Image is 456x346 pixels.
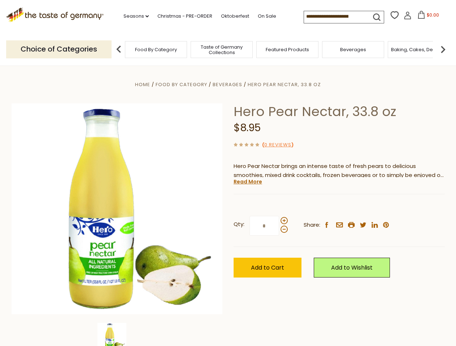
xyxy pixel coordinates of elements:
[6,40,112,58] p: Choice of Categories
[427,12,439,18] span: $0.00
[234,178,262,185] a: Read More
[157,12,212,20] a: Christmas - PRE-ORDER
[340,47,366,52] a: Beverages
[123,12,149,20] a: Seasons
[436,42,450,57] img: next arrow
[234,103,445,120] h1: Hero Pear Nectar, 33.8 oz
[314,258,390,278] a: Add to Wishlist
[413,11,444,22] button: $0.00
[213,81,242,88] a: Beverages
[391,47,447,52] a: Baking, Cakes, Desserts
[248,81,321,88] a: Hero Pear Nectar, 33.8 oz
[112,42,126,57] img: previous arrow
[234,121,261,135] span: $8.95
[262,141,294,148] span: ( )
[251,263,284,272] span: Add to Cart
[258,12,276,20] a: On Sale
[193,44,251,55] a: Taste of Germany Collections
[264,141,291,149] a: 0 Reviews
[304,221,320,230] span: Share:
[156,81,207,88] a: Food By Category
[221,12,249,20] a: Oktoberfest
[135,81,150,88] a: Home
[234,258,301,278] button: Add to Cart
[135,47,177,52] a: Food By Category
[234,220,244,229] strong: Qty:
[266,47,309,52] a: Featured Products
[12,103,223,314] img: Hero Pear Nectar, 33.8 oz
[234,162,445,180] p: Hero Pear Nectar brings an intense taste of fresh pears to delicious smoothies, mixed drink cockt...
[249,216,279,236] input: Qty:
